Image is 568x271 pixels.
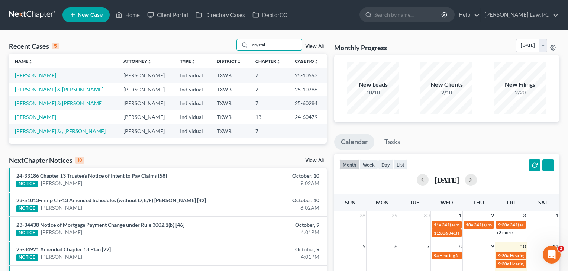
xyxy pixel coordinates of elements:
span: 11 [552,242,559,251]
i: unfold_more [276,59,281,64]
span: Hearing for [PERSON_NAME] [510,253,568,258]
div: October, 9 [223,221,319,229]
td: 7 [249,83,289,96]
a: View All [305,158,324,163]
a: DebtorCC [249,8,291,22]
div: NOTICE [16,205,38,212]
span: 9 [490,242,495,251]
td: 7 [249,68,289,82]
td: [PERSON_NAME] [117,68,174,82]
i: unfold_more [237,59,241,64]
div: 2/10 [420,89,472,96]
span: 28 [359,211,366,220]
a: Districtunfold_more [217,58,241,64]
span: New Case [78,12,103,18]
a: [PERSON_NAME] [41,253,82,261]
td: TXWB [211,124,249,138]
div: 10/10 [347,89,399,96]
span: 10 [519,242,527,251]
td: TXWB [211,83,249,96]
div: NextChapter Notices [9,156,84,165]
i: unfold_more [191,59,196,64]
a: 23-51013-mmp Ch-13 Amended Schedules (without D, E/F) [PERSON_NAME] [42] [16,197,206,203]
input: Search by name... [374,8,442,22]
span: Mon [376,199,389,206]
a: Client Portal [143,8,192,22]
a: Case Nounfold_more [295,58,319,64]
a: [PERSON_NAME] [15,114,56,120]
span: Hearing for [PERSON_NAME] [510,261,568,267]
span: Tue [410,199,419,206]
td: 25-60284 [289,96,327,110]
div: NOTICE [16,254,38,261]
span: Sat [538,199,548,206]
span: Wed [440,199,453,206]
h3: Monthly Progress [334,43,387,52]
span: Fri [507,199,515,206]
span: 30 [423,211,430,220]
a: [PERSON_NAME] Law, PC [481,8,559,22]
i: unfold_more [314,59,319,64]
iframe: Intercom live chat [543,246,561,264]
a: [PERSON_NAME] [15,72,56,78]
a: Attorneyunfold_more [123,58,152,64]
td: 25-10593 [289,68,327,82]
span: 9a [434,253,439,258]
div: NOTICE [16,230,38,236]
div: 4:01PM [223,253,319,261]
div: 8:02AM [223,204,319,212]
div: Recent Cases [9,42,59,51]
div: 10 [75,157,84,164]
button: week [359,159,378,170]
a: [PERSON_NAME] [41,229,82,236]
input: Search by name... [250,39,302,50]
td: 25-10786 [289,83,327,96]
div: NOTICE [16,181,38,187]
div: 4:01PM [223,229,319,236]
td: [PERSON_NAME] [117,124,174,138]
div: October, 9 [223,246,319,253]
span: Thu [473,199,484,206]
a: 23-34438 Notice of Mortgage Payment Change under Rule 3002.1(b) [46] [16,222,184,228]
a: Calendar [334,134,374,150]
div: 2/20 [494,89,546,96]
span: Sun [345,199,356,206]
a: [PERSON_NAME] & , [PERSON_NAME] [15,128,106,134]
td: TXWB [211,68,249,82]
i: unfold_more [28,59,33,64]
div: 5 [52,43,59,49]
td: Individual [174,110,211,124]
span: 3 [522,211,527,220]
a: View All [305,44,324,49]
button: list [393,159,407,170]
span: 10a [466,222,473,228]
span: Hearing for [PERSON_NAME] & [PERSON_NAME] [439,253,537,258]
span: 11:30a [434,230,448,236]
td: [PERSON_NAME] [117,83,174,96]
span: 7 [426,242,430,251]
h2: [DATE] [435,176,459,184]
td: 24-60479 [289,110,327,124]
td: 7 [249,124,289,138]
span: 4 [555,211,559,220]
a: [PERSON_NAME] [41,204,82,212]
div: New Filings [494,80,546,89]
span: 9:30a [498,222,509,228]
a: Directory Cases [192,8,249,22]
span: 6 [394,242,398,251]
td: Individual [174,83,211,96]
i: unfold_more [147,59,152,64]
td: Individual [174,96,211,110]
span: 1 [458,211,462,220]
span: 11a [434,222,441,228]
td: 13 [249,110,289,124]
span: 29 [391,211,398,220]
td: Individual [174,124,211,138]
a: 25-34921 Amended Chapter 13 Plan [22] [16,246,111,252]
span: 5 [362,242,366,251]
span: 2 [490,211,495,220]
div: New Clients [420,80,472,89]
td: TXWB [211,96,249,110]
a: +3 more [496,230,513,235]
td: [PERSON_NAME] [117,110,174,124]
